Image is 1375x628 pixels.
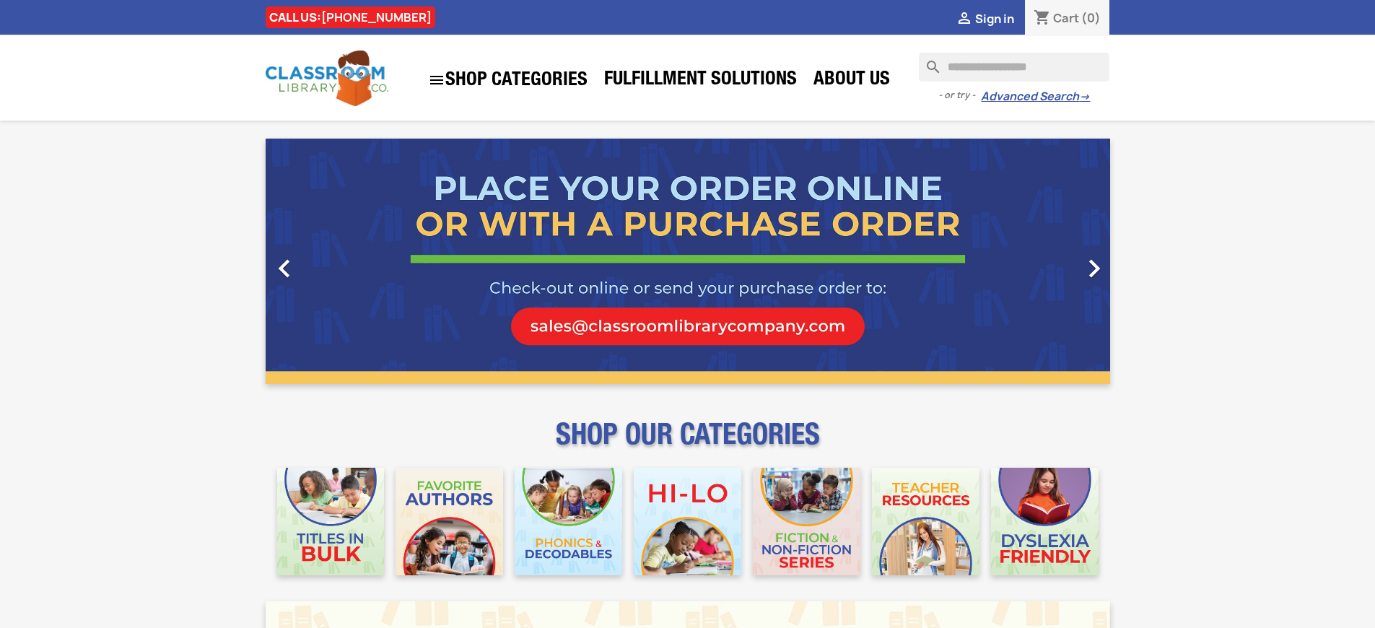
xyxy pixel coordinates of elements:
a: Advanced Search→ [981,90,1090,104]
div: CALL US: [266,6,435,28]
i: search [919,53,936,70]
input: Search [919,53,1109,82]
i:  [428,71,445,89]
span: Sign in [975,11,1014,27]
a: Next [983,139,1110,384]
span: - or try - [938,88,981,103]
img: Classroom Library Company [266,51,388,106]
ul: Carousel container [266,139,1110,384]
a: [PHONE_NUMBER] [321,9,432,25]
img: CLC_Dyslexia_Mobile.jpg [991,468,1099,575]
span: (0) [1081,10,1101,26]
a:  Sign in [956,11,1014,27]
i:  [266,250,302,287]
img: CLC_Phonics_And_Decodables_Mobile.jpg [515,468,622,575]
span: → [1079,90,1090,104]
img: CLC_Favorite_Authors_Mobile.jpg [396,468,503,575]
img: CLC_Fiction_Nonfiction_Mobile.jpg [753,468,860,575]
i:  [956,11,973,28]
img: CLC_HiLo_Mobile.jpg [634,468,741,575]
i: shopping_cart [1034,10,1051,27]
a: About Us [806,66,897,95]
p: SHOP OUR CATEGORIES [266,430,1110,456]
a: Previous [266,139,393,384]
img: CLC_Teacher_Resources_Mobile.jpg [872,468,979,575]
span: Cart [1053,10,1079,26]
img: CLC_Bulk_Mobile.jpg [277,468,385,575]
i:  [1076,250,1112,287]
a: SHOP CATEGORIES [421,64,595,96]
a: Fulfillment Solutions [597,66,804,95]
